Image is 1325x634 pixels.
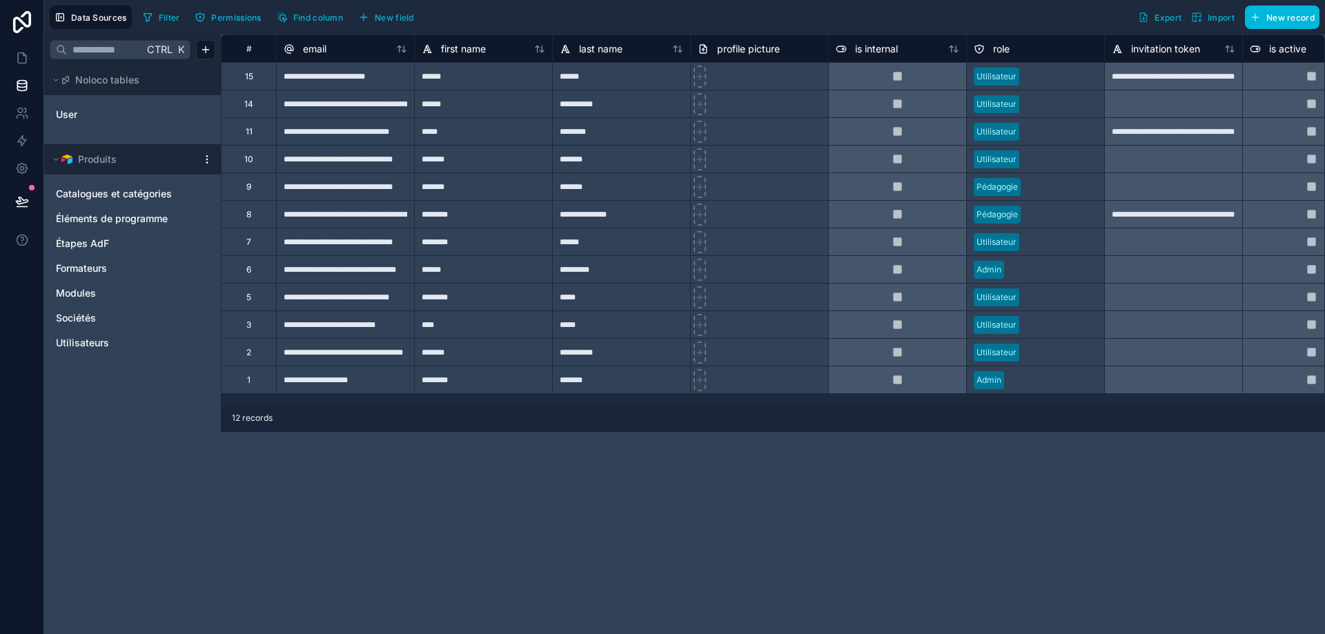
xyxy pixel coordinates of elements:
[50,6,132,29] button: Data Sources
[579,42,622,56] span: last name
[247,375,251,386] div: 1
[246,209,251,220] div: 8
[50,103,215,126] div: User
[56,261,107,275] span: Formateurs
[246,347,251,358] div: 2
[976,236,1017,248] div: Utilisateur
[976,181,1018,193] div: Pédagogie
[1155,12,1181,23] span: Export
[1186,6,1239,29] button: Import
[976,264,1001,276] div: Admin
[232,43,266,54] div: #
[993,42,1010,56] span: role
[855,42,898,56] span: is internal
[78,152,117,166] span: Produits
[56,311,96,325] span: Sociétés
[56,108,168,121] a: User
[56,237,109,250] span: Étapes AdF
[246,319,251,330] div: 3
[717,42,780,56] span: profile picture
[303,42,326,56] span: email
[190,7,266,28] button: Permissions
[976,374,1001,386] div: Admin
[976,346,1017,359] div: Utilisateur
[375,12,414,23] span: New field
[56,187,172,201] span: Catalogues et catégories
[56,311,181,325] a: Sociétés
[1266,12,1315,23] span: New record
[1131,42,1200,56] span: invitation token
[976,291,1017,304] div: Utilisateur
[56,286,181,300] a: Modules
[61,154,72,165] img: Airtable Logo
[293,12,343,23] span: Find column
[1133,6,1186,29] button: Export
[190,7,271,28] a: Permissions
[441,42,486,56] span: first name
[50,307,215,329] div: Sociétés
[976,208,1018,221] div: Pédagogie
[1239,6,1319,29] a: New record
[71,12,127,23] span: Data Sources
[976,319,1017,331] div: Utilisateur
[976,153,1017,166] div: Utilisateur
[246,292,251,303] div: 5
[50,183,215,205] div: Catalogues et catégories
[56,108,77,121] span: User
[272,7,348,28] button: Find column
[246,264,251,275] div: 6
[1245,6,1319,29] button: New record
[50,257,215,279] div: Formateurs
[1208,12,1235,23] span: Import
[50,282,215,304] div: Modules
[246,181,251,192] div: 9
[976,98,1017,110] div: Utilisateur
[56,237,181,250] a: Étapes AdF
[353,7,419,28] button: New field
[244,154,253,165] div: 10
[56,286,96,300] span: Modules
[176,45,186,55] span: K
[56,336,109,350] span: Utilisateurs
[56,212,181,226] a: Éléments de programme
[137,7,185,28] button: Filter
[976,70,1017,83] div: Utilisateur
[56,187,181,201] a: Catalogues et catégories
[1269,42,1306,56] span: is active
[246,237,251,248] div: 7
[211,12,261,23] span: Permissions
[56,261,181,275] a: Formateurs
[50,208,215,230] div: Éléments de programme
[50,150,196,169] button: Airtable LogoProduits
[56,336,181,350] a: Utilisateurs
[50,332,215,354] div: Utilisateurs
[50,232,215,255] div: Étapes AdF
[244,99,253,110] div: 14
[50,70,207,90] button: Noloco tables
[56,212,168,226] span: Éléments de programme
[245,71,253,82] div: 15
[75,73,139,87] span: Noloco tables
[246,126,253,137] div: 11
[146,41,174,58] span: Ctrl
[976,126,1017,138] div: Utilisateur
[232,413,273,424] span: 12 records
[159,12,180,23] span: Filter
